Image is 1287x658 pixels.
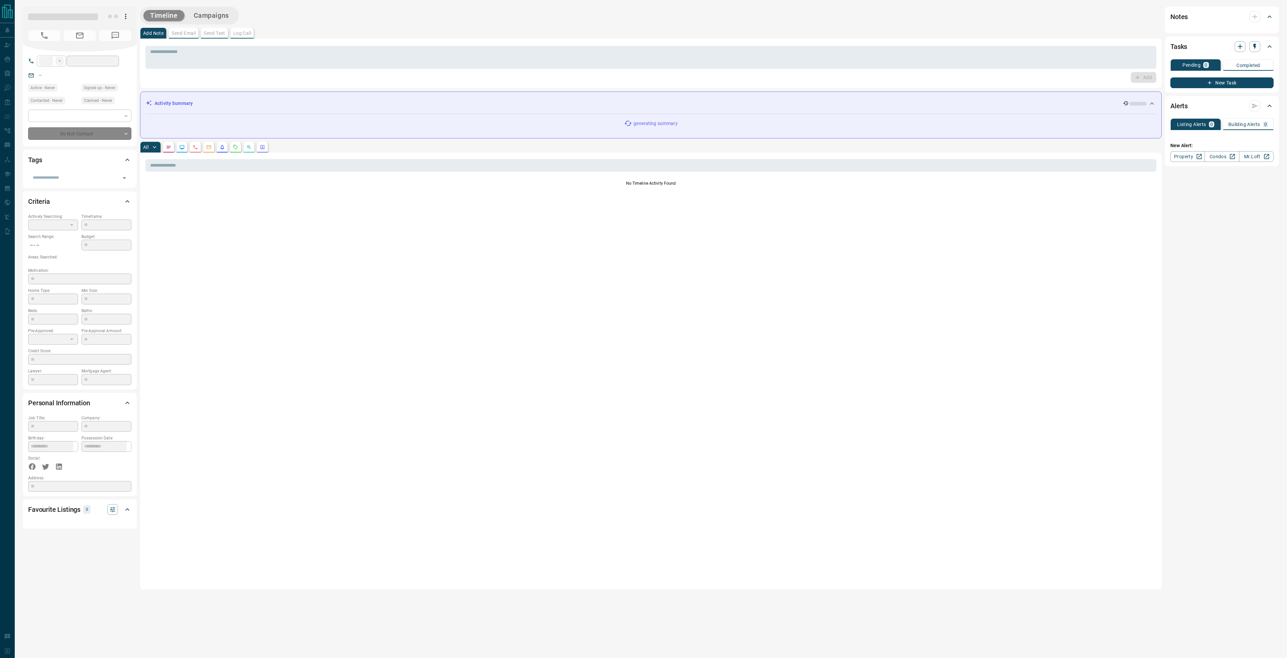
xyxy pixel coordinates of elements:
p: Pending [1182,63,1201,67]
a: Property [1170,151,1205,162]
div: Do Not Contact [28,127,131,140]
p: No Timeline Activity Found [145,180,1156,186]
p: Possession Date: [81,435,131,441]
h2: Criteria [28,196,50,207]
svg: Calls [193,144,198,150]
button: New Task [1170,77,1274,88]
p: Listing Alerts [1177,122,1206,127]
p: Job Title: [28,415,78,421]
p: Budget: [81,234,131,240]
p: Pre-Approval Amount: [81,328,131,334]
p: Company: [81,415,131,421]
p: Address: [28,475,131,481]
p: Search Range: [28,234,78,240]
span: Signed up - Never [84,84,115,91]
p: Areas Searched: [28,254,131,260]
a: Condos [1205,151,1239,162]
svg: Lead Browsing Activity [179,144,185,150]
p: Beds: [28,308,78,314]
h2: Favourite Listings [28,504,80,515]
p: Pre-Approved: [28,328,78,334]
p: 0 [1210,122,1213,127]
p: Min Size: [81,288,131,294]
svg: Emails [206,144,211,150]
button: Campaigns [187,10,236,21]
svg: Opportunities [246,144,252,150]
p: Credit Score: [28,348,131,354]
h2: Alerts [1170,101,1188,111]
p: 0 [85,506,88,513]
div: Criteria [28,193,131,210]
p: All [143,145,148,149]
button: Open [120,173,129,183]
span: No Email [64,30,96,41]
p: 0 [1205,63,1207,67]
h2: Personal Information [28,398,90,408]
svg: Notes [166,144,171,150]
p: Birthday: [28,435,78,441]
span: Contacted - Never [30,97,63,104]
button: Timeline [143,10,184,21]
a: Mr.Loft [1239,151,1274,162]
h2: Tags [28,155,42,165]
p: Lawyer: [28,368,78,374]
div: Favourite Listings0 [28,501,131,518]
p: Building Alerts [1228,122,1260,127]
svg: Requests [233,144,238,150]
span: Claimed - Never [84,97,112,104]
p: Home Type: [28,288,78,294]
p: Completed [1236,63,1260,68]
div: Activity Summary [146,97,1156,110]
p: -- - -- [28,240,78,251]
span: No Number [99,30,131,41]
div: Tasks [1170,39,1274,55]
p: Mortgage Agent: [81,368,131,374]
a: -- [39,72,42,78]
p: Activity Summary [155,100,193,107]
p: Motivation: [28,267,131,274]
p: 0 [1264,122,1267,127]
div: Notes [1170,9,1274,25]
svg: Agent Actions [260,144,265,150]
span: No Number [28,30,60,41]
span: Active - Never [30,84,55,91]
svg: Listing Alerts [220,144,225,150]
p: generating summary [633,120,677,127]
p: Timeframe: [81,214,131,220]
p: Social: [28,455,78,461]
div: Personal Information [28,395,131,411]
p: Add Note [143,31,164,36]
div: Alerts [1170,98,1274,114]
div: Tags [28,152,131,168]
h2: Notes [1170,11,1188,22]
p: New Alert: [1170,142,1274,149]
p: Actively Searching: [28,214,78,220]
h2: Tasks [1170,41,1187,52]
p: Baths: [81,308,131,314]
